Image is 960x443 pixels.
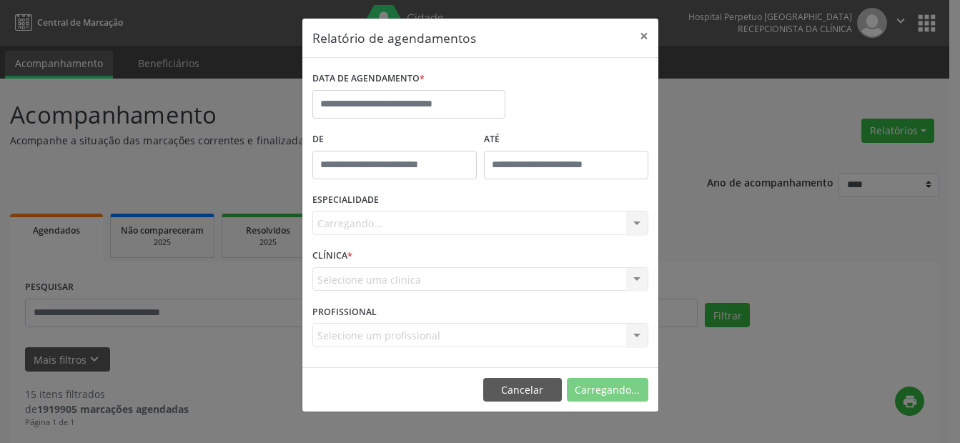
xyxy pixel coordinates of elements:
[312,189,379,211] label: ESPECIALIDADE
[312,29,476,47] h5: Relatório de agendamentos
[312,301,377,323] label: PROFISSIONAL
[312,245,352,267] label: CLÍNICA
[483,378,562,402] button: Cancelar
[630,19,658,54] button: Close
[567,378,648,402] button: Carregando...
[484,129,648,151] label: ATÉ
[312,68,425,90] label: DATA DE AGENDAMENTO
[312,129,477,151] label: De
